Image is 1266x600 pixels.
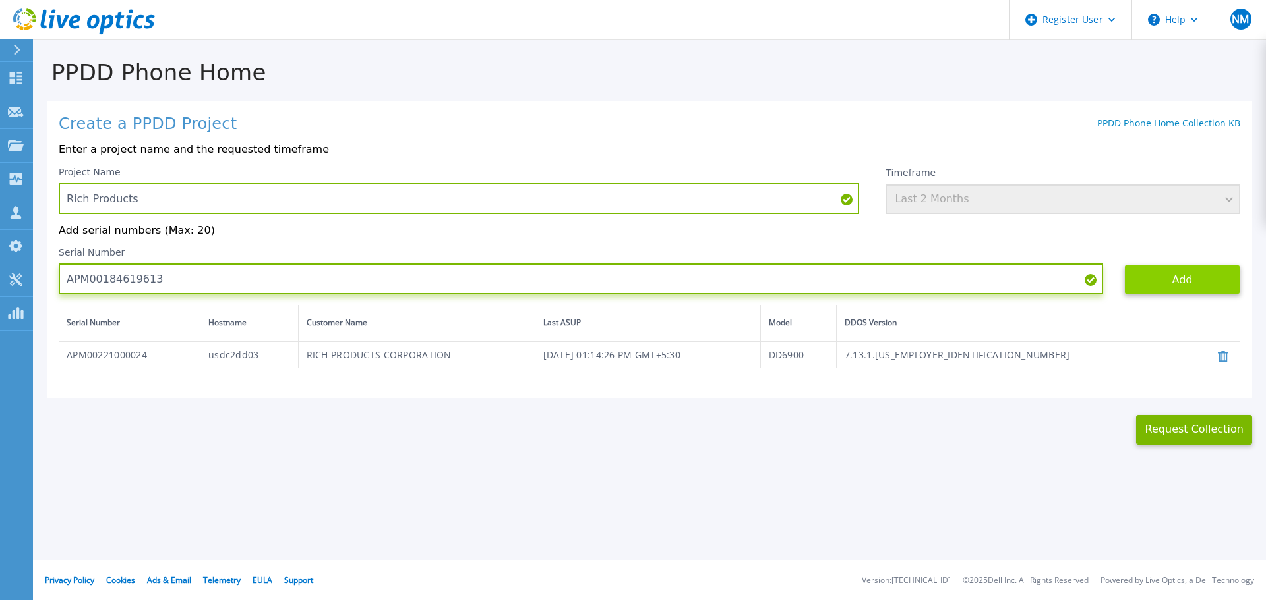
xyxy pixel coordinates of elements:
th: Customer Name [298,305,535,341]
a: Ads & Email [147,574,191,586]
td: DD6900 [760,341,836,368]
th: Last ASUP [535,305,760,341]
li: © 2025 Dell Inc. All Rights Reserved [963,576,1089,585]
label: Serial Number [59,248,125,257]
input: Enter Serial Number [59,263,1103,294]
td: usdc2dd03 [200,341,298,368]
a: PPDD Phone Home Collection KB [1097,117,1240,129]
label: Project Name [59,167,121,177]
input: Enter Project Name [59,183,859,214]
th: Hostname [200,305,298,341]
li: Version: [TECHNICAL_ID] [862,576,951,585]
th: DDOS Version [836,305,1190,341]
a: Telemetry [203,574,241,586]
td: [DATE] 01:14:26 PM GMT+5:30 [535,341,760,368]
th: Serial Number [59,305,200,341]
a: Privacy Policy [45,574,94,586]
a: Support [284,574,313,586]
td: RICH PRODUCTS CORPORATION [298,341,535,368]
td: APM00221000024 [59,341,200,368]
span: NM [1232,14,1249,24]
h1: PPDD Phone Home [33,60,1266,86]
a: Cookies [106,574,135,586]
label: Timeframe [886,167,936,178]
button: Request Collection [1136,415,1252,445]
li: Powered by Live Optics, a Dell Technology [1100,576,1254,585]
h1: Create a PPDD Project [59,115,237,134]
p: Add serial numbers (Max: 20) [59,225,1240,236]
a: EULA [253,574,272,586]
th: Model [760,305,836,341]
p: Enter a project name and the requested timeframe [59,144,1240,155]
td: 7.13.1.[US_EMPLOYER_IDENTIFICATION_NUMBER] [836,341,1190,368]
button: Add [1124,265,1240,294]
